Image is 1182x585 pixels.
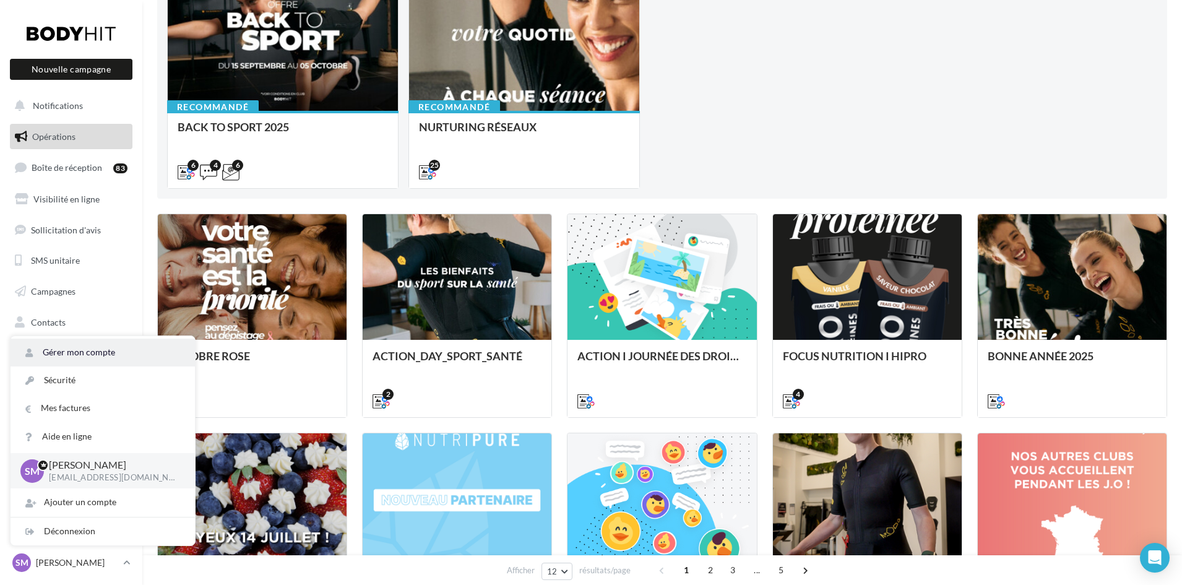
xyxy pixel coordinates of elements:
a: Sécurité [11,366,195,394]
div: BACK TO SPORT 2025 [178,121,388,145]
a: Aide en ligne [11,423,195,451]
span: Notifications [33,100,83,111]
a: SM [PERSON_NAME] [10,551,132,574]
div: 4 [793,389,804,400]
span: résultats/page [579,565,631,576]
span: Visibilité en ligne [33,194,100,204]
span: 2 [701,560,720,580]
a: Campagnes [7,279,135,305]
span: Sollicitation d'avis [31,224,101,235]
a: Calendrier [7,371,135,397]
div: 2 [382,389,394,400]
a: Boîte de réception83 [7,154,135,181]
span: Afficher [507,565,535,576]
a: Visibilité en ligne [7,186,135,212]
a: Gérer mon compte [11,339,195,366]
div: Open Intercom Messenger [1140,543,1170,573]
a: SMS unitaire [7,248,135,274]
span: ... [747,560,767,580]
a: Mes factures [11,394,195,422]
div: ACTION I JOURNÉE DES DROITS DES FEMMES [577,350,746,375]
div: FOCUS NUTRITION I HIPRO [783,350,952,375]
span: SM [25,464,40,478]
p: [PERSON_NAME] [36,557,118,569]
div: Recommandé [408,100,500,114]
span: 12 [547,566,558,576]
span: Campagnes [31,286,75,297]
div: NURTURING RÉSEAUX [419,121,629,145]
div: Déconnexion [11,518,195,545]
span: SM [15,557,28,569]
span: 5 [771,560,791,580]
span: 3 [723,560,743,580]
div: 6 [232,160,243,171]
a: Contacts [7,310,135,336]
div: Ajouter un compte [11,488,195,516]
div: BONNE ANNÉE 2025 [988,350,1157,375]
div: ACTION_DAY_SPORT_SANTÉ [373,350,541,375]
span: 1 [676,560,696,580]
p: [PERSON_NAME] [49,458,175,472]
a: Médiathèque [7,340,135,366]
div: 4 [210,160,221,171]
button: Nouvelle campagne [10,59,132,80]
button: Notifications [7,93,130,119]
div: Recommandé [167,100,259,114]
div: 83 [113,163,127,173]
span: Contacts [31,317,66,327]
div: 6 [188,160,199,171]
div: 25 [429,160,440,171]
a: Opérations [7,124,135,150]
span: Opérations [32,131,75,142]
span: Boîte de réception [32,162,102,173]
button: 12 [541,563,573,580]
span: SMS unitaire [31,255,80,266]
p: [EMAIL_ADDRESS][DOMAIN_NAME] [49,472,175,483]
a: Sollicitation d'avis [7,217,135,243]
div: OCTOBRE ROSE [168,350,337,375]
